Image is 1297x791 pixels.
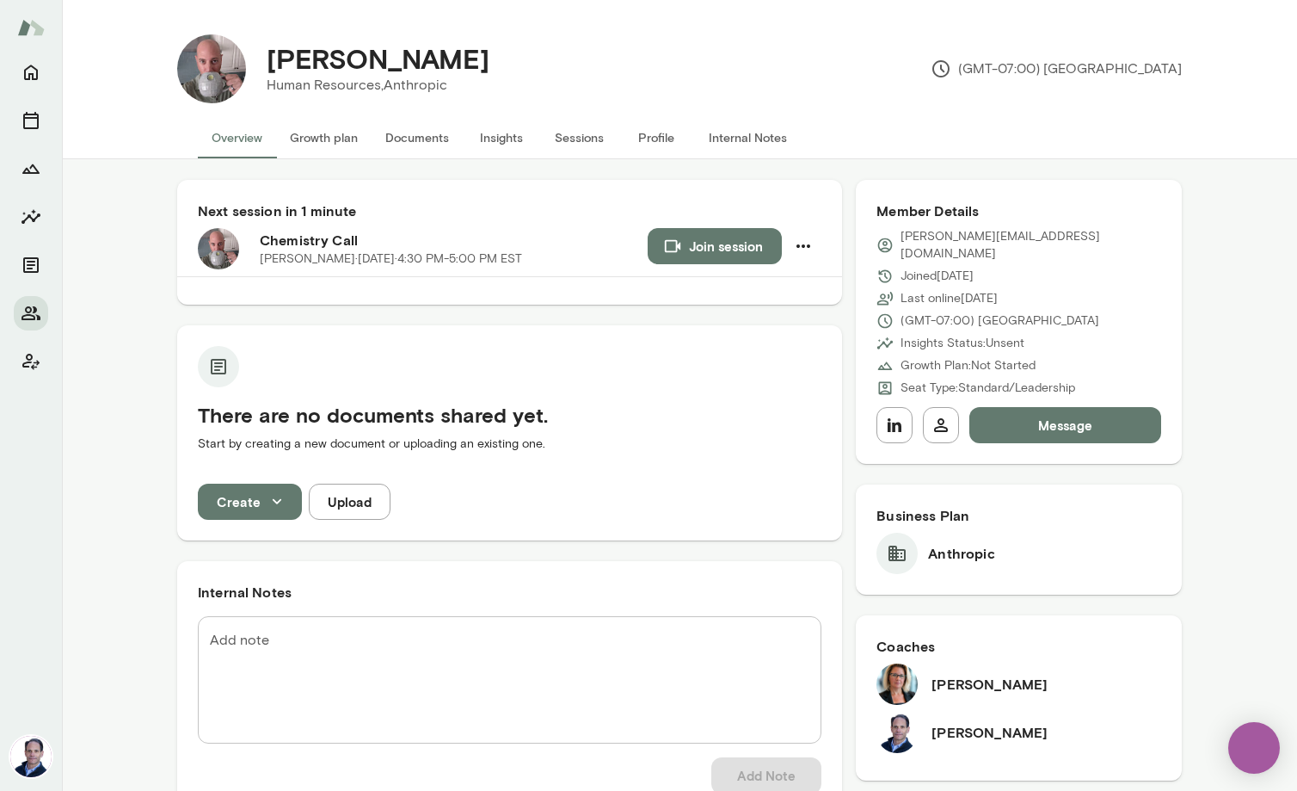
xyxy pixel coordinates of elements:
[931,59,1182,79] p: (GMT-07:00) [GEOGRAPHIC_DATA]
[901,335,1024,352] p: Insights Status: Unsent
[267,75,489,96] p: Human Resources, Anthropic
[876,201,1161,221] h6: Member Details
[276,117,372,158] button: Growth plan
[876,712,918,753] img: Jeremy Shane
[14,296,48,331] button: Members
[14,344,48,379] button: Client app
[198,484,302,520] button: Create
[260,250,522,268] p: [PERSON_NAME] · [DATE] · 4:30 PM-5:00 PM EST
[14,103,48,138] button: Sessions
[177,34,246,103] img: Adam Steinharter
[372,117,463,158] button: Documents
[876,505,1161,526] h6: Business Plan
[969,407,1161,443] button: Message
[901,228,1161,263] p: [PERSON_NAME][EMAIL_ADDRESS][DOMAIN_NAME]
[198,582,821,603] h6: Internal Notes
[648,228,782,264] button: Join session
[901,268,974,285] p: Joined [DATE]
[198,436,821,453] p: Start by creating a new document or uploading an existing one.
[928,543,994,564] h6: Anthropic
[618,117,695,158] button: Profile
[309,484,390,520] button: Upload
[695,117,801,158] button: Internal Notes
[260,230,648,250] h6: Chemistry Call
[14,151,48,186] button: Growth Plan
[901,380,1075,397] p: Seat Type: Standard/Leadership
[10,736,52,777] img: Jeremy Shane
[876,636,1161,657] h6: Coaches
[267,42,489,75] h4: [PERSON_NAME]
[540,117,618,158] button: Sessions
[14,55,48,90] button: Home
[463,117,540,158] button: Insights
[931,722,1048,743] h6: [PERSON_NAME]
[901,290,998,307] p: Last online [DATE]
[876,664,918,705] img: Jennifer Alvarez
[17,11,45,44] img: Mento
[931,674,1048,695] h6: [PERSON_NAME]
[901,357,1036,374] p: Growth Plan: Not Started
[14,248,48,282] button: Documents
[901,312,1099,330] p: (GMT-07:00) [GEOGRAPHIC_DATA]
[198,117,276,158] button: Overview
[198,401,821,429] h5: There are no documents shared yet.
[198,201,821,221] h6: Next session in 1 minute
[14,200,48,234] button: Insights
